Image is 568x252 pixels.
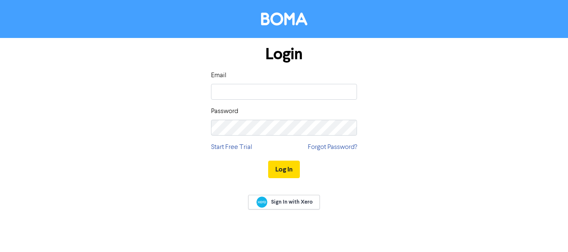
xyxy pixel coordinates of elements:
img: BOMA Logo [261,13,307,25]
h1: Login [211,45,357,64]
button: Log In [268,161,300,178]
a: Start Free Trial [211,142,252,152]
a: Sign In with Xero [248,195,320,209]
span: Sign In with Xero [271,198,313,206]
a: Forgot Password? [308,142,357,152]
label: Email [211,71,226,81]
img: Xero logo [256,197,267,208]
label: Password [211,106,238,116]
